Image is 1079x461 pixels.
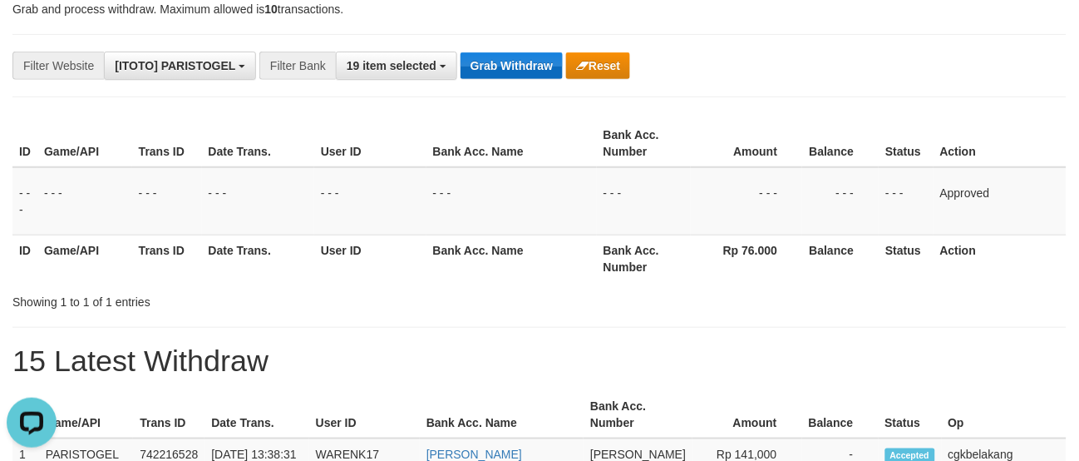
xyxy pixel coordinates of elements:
td: - - - [691,167,803,235]
p: Grab and process withdraw. Maximum allowed is transactions. [12,1,1067,17]
th: Trans ID [132,120,202,167]
th: Rp 76.000 [691,235,803,282]
button: Grab Withdraw [461,52,563,79]
th: Game/API [39,391,133,439]
th: Op [942,391,1067,439]
th: Balance [802,235,879,282]
th: Game/API [37,235,132,282]
th: Amount [692,391,801,439]
td: - - - [314,167,426,235]
div: Filter Website [12,52,104,80]
td: Approved [934,167,1067,235]
th: Trans ID [132,235,202,282]
td: - - - [132,167,202,235]
th: Balance [802,120,879,167]
h1: 15 Latest Withdraw [12,345,1067,378]
td: - - - [37,167,132,235]
span: [ITOTO] PARISTOGEL [115,59,235,72]
button: Reset [566,52,630,79]
th: Balance [802,391,879,439]
th: Game/API [37,120,132,167]
th: Action [934,120,1067,167]
th: Date Trans. [202,235,314,282]
th: Bank Acc. Name [426,235,597,282]
button: Open LiveChat chat widget [7,7,57,57]
th: Status [879,391,942,439]
th: Trans ID [133,391,204,439]
td: - - - [802,167,879,235]
td: - - - [597,167,691,235]
strong: 10 [264,2,278,16]
th: Date Trans. [204,391,308,439]
span: 19 item selected [347,59,436,72]
span: [PERSON_NAME] [590,448,686,461]
a: [PERSON_NAME] [426,448,522,461]
th: Status [879,120,934,167]
th: ID [12,120,37,167]
th: Bank Acc. Name [420,391,584,439]
th: Date Trans. [202,120,314,167]
th: User ID [314,120,426,167]
button: 19 item selected [336,52,457,80]
th: ID [12,235,37,282]
th: Action [934,235,1067,282]
td: - - - [879,167,934,235]
td: - - - [202,167,314,235]
button: [ITOTO] PARISTOGEL [104,52,256,80]
th: Bank Acc. Number [584,391,692,439]
div: Showing 1 to 1 of 1 entries [12,287,437,310]
div: Filter Bank [259,52,336,80]
th: User ID [314,235,426,282]
th: Bank Acc. Number [597,235,691,282]
th: Amount [691,120,803,167]
td: - - - [426,167,597,235]
th: Bank Acc. Name [426,120,597,167]
th: Bank Acc. Number [597,120,691,167]
th: Status [879,235,934,282]
th: User ID [309,391,420,439]
td: - - - [12,167,37,235]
